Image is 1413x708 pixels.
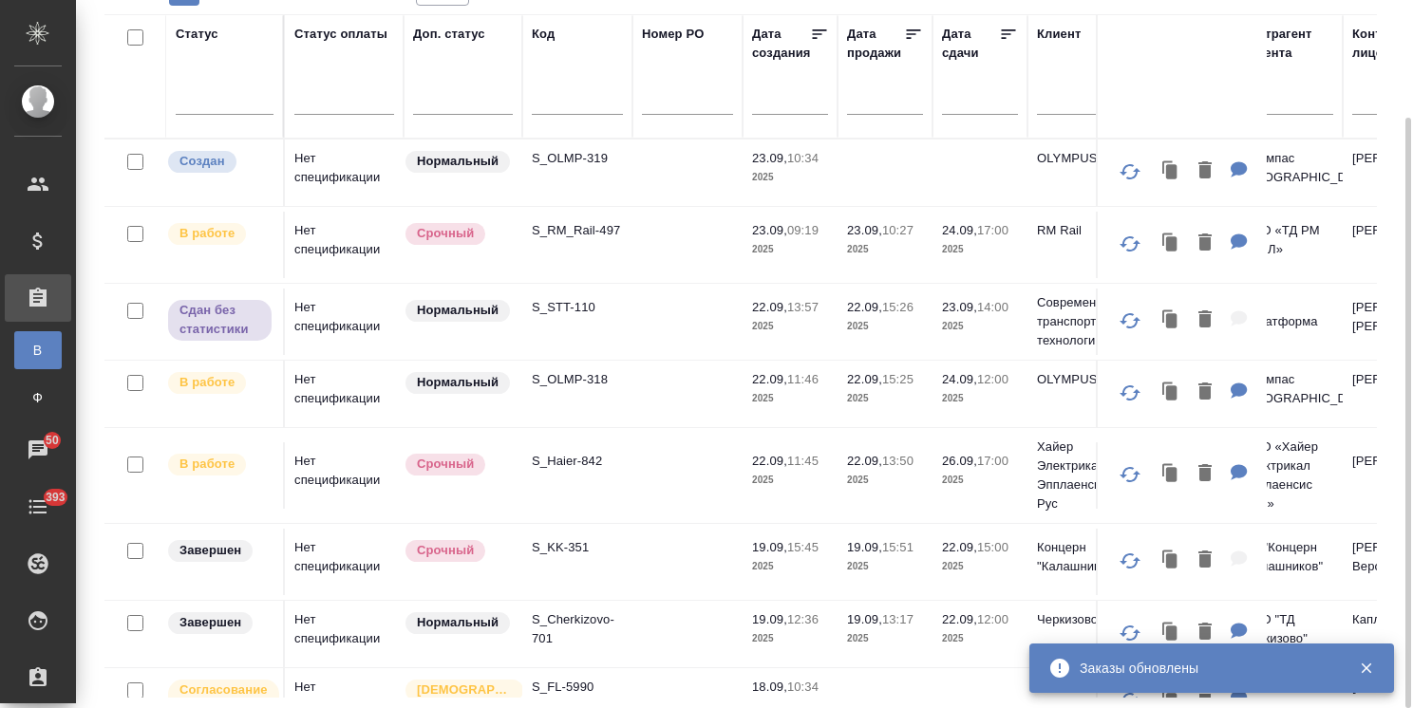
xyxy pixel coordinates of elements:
button: Клонировать [1153,455,1189,494]
p: Срочный [417,541,474,560]
p: Концерн "Калашников" [1037,538,1128,576]
p: Нормальный [417,301,499,320]
p: 2025 [752,240,828,259]
button: Обновить [1107,370,1153,416]
button: Обновить [1107,538,1153,584]
div: Дата создания [752,25,810,63]
p: Срочный [417,455,474,474]
p: 19.09, [752,612,787,626]
div: Код [532,25,555,44]
button: Обновить [1107,298,1153,344]
p: Олимпас [GEOGRAPHIC_DATA] [1242,149,1333,187]
button: Удалить [1189,613,1221,652]
p: 2025 [752,471,828,490]
div: Выставляется автоматически, если на указанный объем услуг необходимо больше времени в стандартном... [404,221,513,247]
p: 22.09, [847,454,882,468]
p: 2025 [847,629,923,648]
p: 22.09, [752,300,787,314]
button: Удалить [1189,541,1221,580]
p: 19.09, [752,540,787,554]
p: 23.09, [847,223,882,237]
p: 14:00 [977,300,1008,314]
button: Удалить [1189,301,1221,340]
p: Олимпас [GEOGRAPHIC_DATA] [1242,370,1333,408]
div: Статус оплаты [294,25,387,44]
button: Обновить [1107,221,1153,267]
p: OLYMPUS [1037,149,1128,168]
p: 11:45 [787,454,819,468]
p: 2025 [942,389,1018,408]
p: 2025 [752,557,828,576]
p: 12:36 [787,612,819,626]
p: 13:50 [882,454,914,468]
p: В работе [179,455,235,474]
p: В работе [179,373,235,392]
p: АО "Концерн "Калашников" [1242,538,1333,576]
a: Ф [14,379,62,417]
div: Статус по умолчанию для стандартных заказов [404,149,513,175]
p: S_STT-110 [532,298,623,317]
a: 393 [5,483,71,531]
div: Выставляет ПМ после принятия заказа от КМа [166,452,273,477]
p: Черкизово [1037,610,1128,629]
td: Нет спецификации [285,212,404,278]
div: Дата сдачи [942,25,999,63]
p: 11:46 [787,372,819,386]
td: Нет спецификации [285,529,404,595]
button: Удалить [1189,152,1221,191]
div: Доп. статус [413,25,485,44]
p: Сдан без статистики [179,301,260,339]
div: Выставляется автоматически для первых 3 заказов нового контактного лица. Особое внимание [404,678,513,703]
p: 10:27 [882,223,914,237]
div: Дата продажи [847,25,904,63]
span: В [24,341,52,360]
p: S_OLMP-318 [532,370,623,389]
p: 22.09, [942,540,977,554]
button: Удалить [1189,224,1221,263]
p: 17:00 [977,223,1008,237]
p: 13:17 [882,612,914,626]
p: S_FL-5990 [532,678,623,697]
p: 12:00 [977,372,1008,386]
button: Клонировать [1153,613,1189,652]
p: Создан [179,152,225,171]
p: В работе [179,224,235,243]
td: Нет спецификации [285,361,404,427]
div: Выставляет ПМ после принятия заказа от КМа [166,221,273,247]
p: 15:45 [787,540,819,554]
a: 50 [5,426,71,474]
div: Контрагент клиента [1242,25,1333,63]
p: 13:57 [787,300,819,314]
div: Статус по умолчанию для стандартных заказов [404,370,513,396]
p: ООО «ТД РМ РЕЙЛ» [1242,221,1333,259]
p: ООО "ТД Черкизово" [1242,610,1333,648]
p: Хайер Электрикал Эпплаенсиз Рус [1037,438,1128,513]
p: 22.09, [847,372,882,386]
button: Клонировать [1153,301,1189,340]
div: Выставляет ПМ после принятия заказа от КМа [166,370,273,396]
td: Нет спецификации [285,140,404,206]
p: 15:26 [882,300,914,314]
div: Номер PO [642,25,704,44]
span: 393 [34,488,77,507]
p: 22.09, [752,454,787,468]
p: Современные транспортные технологии [1037,293,1128,350]
p: 2025 [942,240,1018,259]
p: 2025 [752,168,828,187]
p: 26.09, [942,454,977,468]
td: Нет спецификации [285,442,404,509]
p: 15:25 [882,372,914,386]
button: Клонировать [1153,373,1189,412]
td: Нет спецификации [285,601,404,667]
p: S_Cherkizovo-701 [532,610,623,648]
p: 10:34 [787,151,819,165]
p: 10:34 [787,680,819,694]
p: 2025 [752,317,828,336]
p: Срочный [417,224,474,243]
button: Обновить [1107,452,1153,497]
p: S_RM_Rail-497 [532,221,623,240]
p: 24.09, [942,223,977,237]
p: 2025 [942,557,1018,576]
p: 2025 [752,389,828,408]
div: Выставляется автоматически при создании заказа [166,149,273,175]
